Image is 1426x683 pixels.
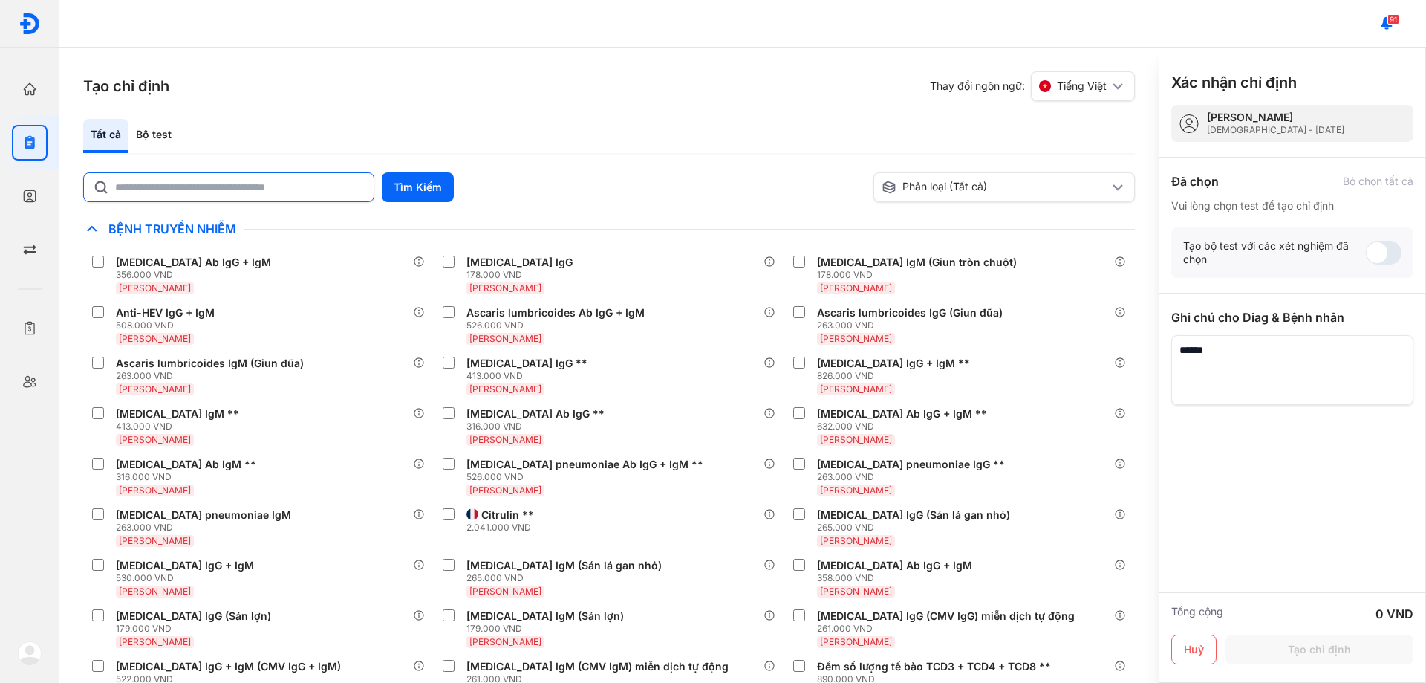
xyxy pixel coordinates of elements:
div: Tổng cộng [1171,605,1223,623]
div: 178.000 VND [466,269,579,281]
div: Anti-HEV IgG + IgM [116,306,215,320]
span: [PERSON_NAME] [469,333,541,344]
div: [MEDICAL_DATA] pneumoniae IgG ** [817,458,1005,471]
div: [MEDICAL_DATA] pneumoniae Ab IgG + IgM ** [466,458,703,471]
img: logo [18,641,42,665]
div: [MEDICAL_DATA] IgG (CMV IgG) miễn dịch tự động [817,609,1075,623]
div: [MEDICAL_DATA] Ab IgM ** [116,458,256,471]
div: 826.000 VND [817,370,976,382]
span: [PERSON_NAME] [119,333,191,344]
div: 179.000 VND [466,623,630,635]
div: Đã chọn [1171,172,1219,190]
div: [MEDICAL_DATA] Ab IgG ** [466,407,605,421]
div: 413.000 VND [466,370,593,382]
div: Tạo bộ test với các xét nghiệm đã chọn [1183,239,1366,266]
span: [PERSON_NAME] [469,434,541,445]
div: Phân loại (Tất cả) [882,180,1109,195]
span: [PERSON_NAME] [469,383,541,395]
span: [PERSON_NAME] [820,434,892,445]
span: [PERSON_NAME] [469,636,541,647]
span: [PERSON_NAME] [119,383,191,395]
button: Tìm Kiếm [382,172,454,202]
div: 179.000 VND [116,623,277,635]
div: [MEDICAL_DATA] IgM (CMV IgM) miễn dịch tự động [466,660,729,673]
div: [PERSON_NAME] [1207,111,1344,124]
div: 358.000 VND [817,572,978,584]
span: [PERSON_NAME] [820,485,892,496]
div: [MEDICAL_DATA] IgG + IgM [116,559,254,572]
div: [MEDICAL_DATA] IgM ** [116,407,239,421]
div: 265.000 VND [466,572,668,584]
span: [PERSON_NAME] [469,586,541,597]
span: [PERSON_NAME] [119,485,191,496]
div: 2.041.000 VND [466,522,540,534]
div: Bỏ chọn tất cả [1343,175,1413,188]
span: [PERSON_NAME] [820,636,892,647]
div: [MEDICAL_DATA] pneumoniae IgM [116,508,291,522]
img: logo [19,13,41,35]
span: [PERSON_NAME] [469,485,541,496]
div: [MEDICAL_DATA] Ab IgG + IgM [817,559,972,572]
div: 530.000 VND [116,572,260,584]
span: [PERSON_NAME] [119,586,191,597]
div: 526.000 VND [466,320,651,331]
div: 263.000 VND [817,320,1009,331]
div: [MEDICAL_DATA] IgM (Sán lá gan nhỏ) [466,559,662,572]
div: Ascaris lumbricoides IgG (Giun đũa) [817,306,1003,320]
div: 316.000 VND [116,471,262,483]
div: 356.000 VND [116,269,277,281]
button: Tạo chỉ định [1225,635,1413,664]
span: [PERSON_NAME] [820,383,892,395]
button: Huỷ [1171,635,1217,664]
div: 0 VND [1375,605,1413,623]
h3: Tạo chỉ định [83,76,169,97]
div: [MEDICAL_DATA] Ab IgG + IgM [116,256,271,269]
span: Bệnh Truyền Nhiễm [101,221,244,236]
span: Tiếng Việt [1057,80,1107,93]
div: [MEDICAL_DATA] IgG + IgM ** [817,357,970,370]
div: 263.000 VND [116,370,310,382]
div: 261.000 VND [817,623,1081,635]
span: [PERSON_NAME] [119,535,191,546]
div: Thay đổi ngôn ngữ: [930,71,1135,101]
div: [MEDICAL_DATA] IgG ** [466,357,587,370]
div: 263.000 VND [116,522,297,534]
div: Ghi chú cho Diag & Bệnh nhân [1171,308,1413,326]
div: Ascaris lumbricoides Ab IgG + IgM [466,306,645,320]
div: Đếm số lượng tế bào TCD3 + TCD4 + TCD8 ** [817,660,1051,673]
div: Citrulin ** [481,508,534,522]
span: [PERSON_NAME] [119,636,191,647]
div: [MEDICAL_DATA] IgG (Sán lá gan nhỏ) [817,508,1010,522]
div: Bộ test [128,119,179,153]
div: Tất cả [83,119,128,153]
span: [PERSON_NAME] [820,586,892,597]
div: Vui lòng chọn test để tạo chỉ định [1171,199,1413,213]
span: [PERSON_NAME] [469,282,541,294]
div: [MEDICAL_DATA] Ab IgG + IgM ** [817,407,987,421]
div: 508.000 VND [116,320,221,331]
span: [PERSON_NAME] [119,282,191,294]
div: [DEMOGRAPHIC_DATA] - [DATE] [1207,124,1344,136]
div: 526.000 VND [466,471,709,483]
div: 413.000 VND [116,421,245,433]
span: 91 [1387,14,1399,25]
span: [PERSON_NAME] [119,434,191,445]
div: [MEDICAL_DATA] IgM (Giun tròn chuột) [817,256,1017,269]
div: 263.000 VND [817,471,1011,483]
div: Ascaris lumbricoides IgM (Giun đũa) [116,357,304,370]
span: [PERSON_NAME] [820,535,892,546]
div: 632.000 VND [817,421,993,433]
span: [PERSON_NAME] [820,333,892,344]
span: [PERSON_NAME] [820,282,892,294]
div: 316.000 VND [466,421,611,433]
div: [MEDICAL_DATA] IgM (Sán lợn) [466,609,624,623]
div: [MEDICAL_DATA] IgG [466,256,573,269]
div: [MEDICAL_DATA] IgG + IgM (CMV IgG + IgM) [116,660,341,673]
div: 178.000 VND [817,269,1023,281]
div: 265.000 VND [817,522,1016,534]
div: [MEDICAL_DATA] IgG (Sán lợn) [116,609,271,623]
h3: Xác nhận chỉ định [1171,72,1297,93]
